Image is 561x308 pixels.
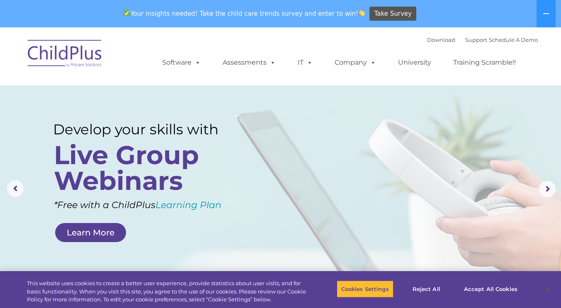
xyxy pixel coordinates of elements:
rs-layer: Develop your skills with [53,121,238,138]
button: Cookies Settings [337,280,393,298]
button: Reject All [401,280,452,298]
a: University [390,54,440,71]
img: ✅ [124,10,130,16]
font: | [427,36,538,43]
a: Download [427,36,455,43]
rs-layer: Live Group Webinars [54,142,236,194]
rs-layer: *Free with a ChildPlus [54,197,252,213]
a: Training Scramble!! [445,54,524,71]
a: Software [154,54,209,71]
a: Schedule A Demo [489,36,538,43]
a: Support [465,36,487,43]
a: Take Survey [369,7,416,21]
img: 👏 [359,10,365,16]
a: Assessments [214,54,284,71]
button: Close [539,280,557,298]
a: IT [289,54,321,71]
span: Phone number [115,89,151,95]
a: Learn More [55,223,126,242]
div: This website uses cookies to create a better user experience, provide statistics about user visit... [27,279,308,304]
img: ChildPlus by Procare Solutions [24,34,107,75]
span: Last name [115,55,141,61]
a: Learning Plan [155,199,221,211]
span: Your insights needed! Take the child care trends survey and enter to win! [120,5,369,22]
a: Company [326,54,384,71]
button: Accept All Cookies [459,280,522,298]
span: Take Survey [374,7,412,21]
